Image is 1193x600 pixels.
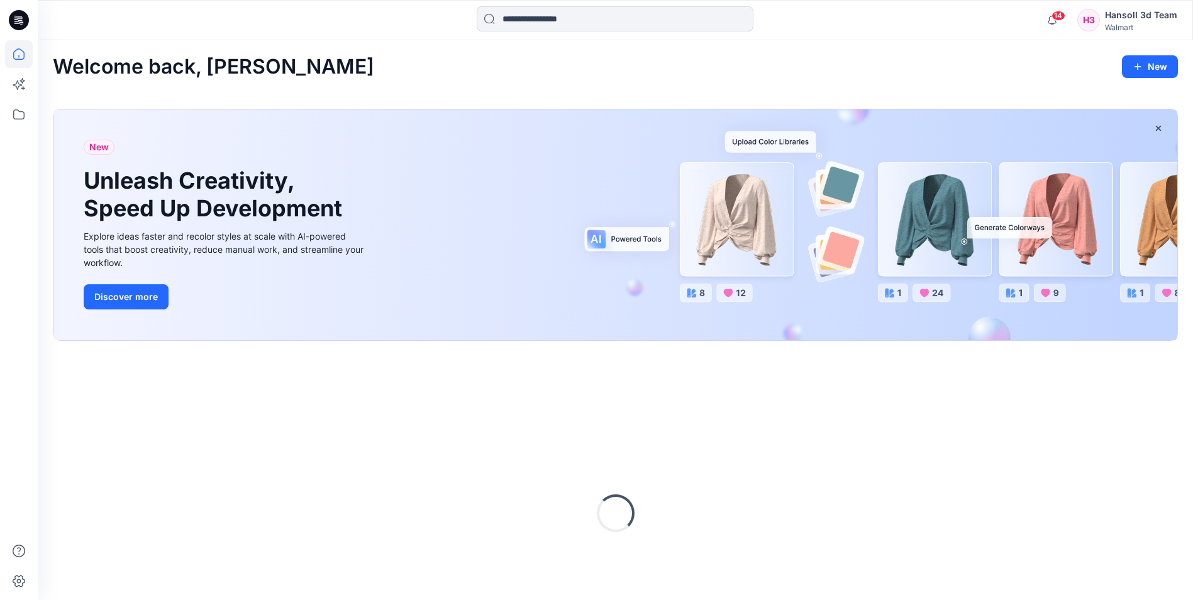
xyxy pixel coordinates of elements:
[84,230,367,269] div: Explore ideas faster and recolor styles at scale with AI-powered tools that boost creativity, red...
[89,140,109,155] span: New
[84,284,367,309] a: Discover more
[1077,9,1100,31] div: H3
[84,167,348,221] h1: Unleash Creativity, Speed Up Development
[1105,23,1177,32] div: Walmart
[53,55,374,79] h2: Welcome back, [PERSON_NAME]
[1122,55,1178,78] button: New
[1052,11,1065,21] span: 14
[84,284,169,309] button: Discover more
[1105,8,1177,23] div: Hansoll 3d Team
